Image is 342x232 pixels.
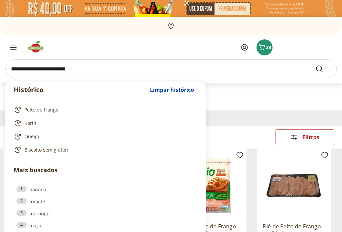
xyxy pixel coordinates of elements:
[315,65,331,73] button: Submit Search
[5,39,21,55] button: Menu
[24,133,39,140] span: Queijo
[14,146,195,154] a: Biscoito sem glúten
[16,222,27,228] div: 4
[256,39,273,55] button: Carrinho
[14,106,195,114] a: Peito de frango
[24,120,36,127] span: Korin
[16,222,195,229] a: 4maça
[263,154,326,217] img: Filé de Peito de Frango Resfriado Tamanho Família
[24,106,58,113] span: Peito de frango
[24,147,68,153] span: Biscoito sem glúten
[16,186,27,192] div: 1
[178,154,241,217] img: Filé de Peito de Frango Bio Sadia 1kg
[5,59,337,78] input: search
[16,210,27,216] div: 3
[16,210,195,217] a: 3morango
[14,119,195,127] a: Korin
[290,133,298,141] svg: Abrir Filtros
[14,85,147,94] p: Histórico
[27,40,49,53] img: Hortifruti
[16,198,195,205] a: 2tomate
[150,87,194,92] span: Limpar histórico
[276,129,334,145] button: Filtros
[14,133,195,141] a: Queijo
[14,166,197,175] p: Mais buscados
[16,198,27,204] div: 2
[147,82,197,98] button: Limpar histórico
[266,44,271,50] span: 29
[302,135,319,140] span: Filtros
[16,186,195,193] a: 1banana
